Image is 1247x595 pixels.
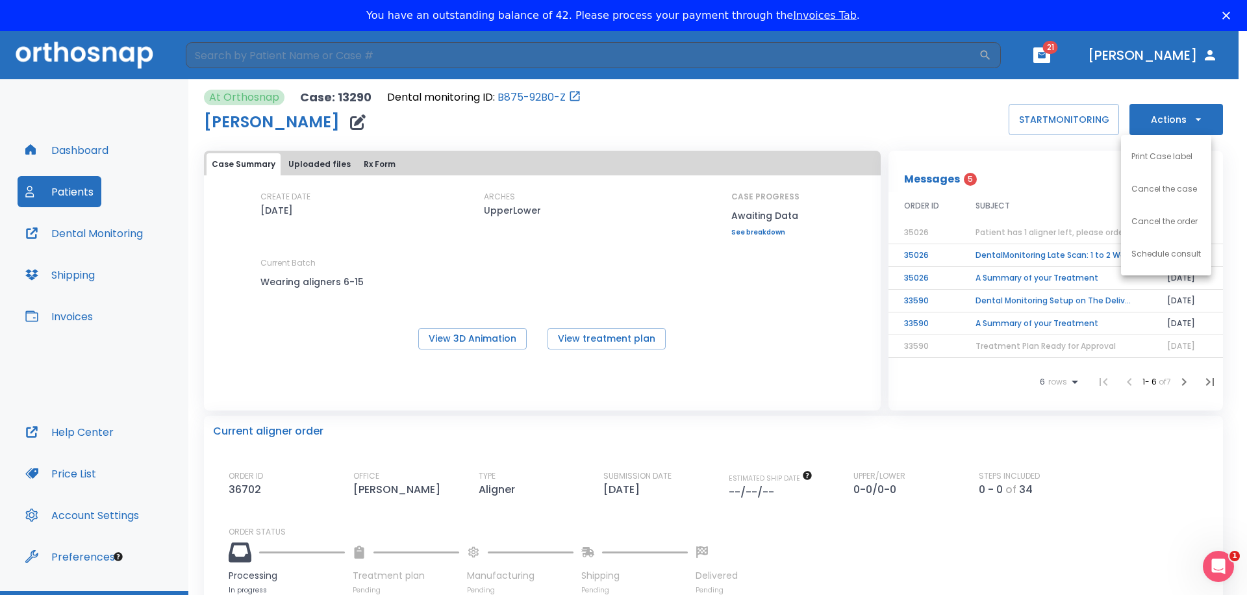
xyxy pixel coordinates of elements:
div: Close [1222,12,1235,19]
span: 1 [1229,551,1240,561]
p: Print Case label [1131,151,1192,162]
iframe: Intercom live chat [1203,551,1234,582]
p: Schedule consult [1131,248,1201,260]
p: Cancel the case [1131,183,1197,195]
div: You have an outstanding balance of 42. Please process your payment through the . [366,9,860,22]
a: Invoices Tab [793,9,857,21]
p: Cancel the order [1131,216,1198,227]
